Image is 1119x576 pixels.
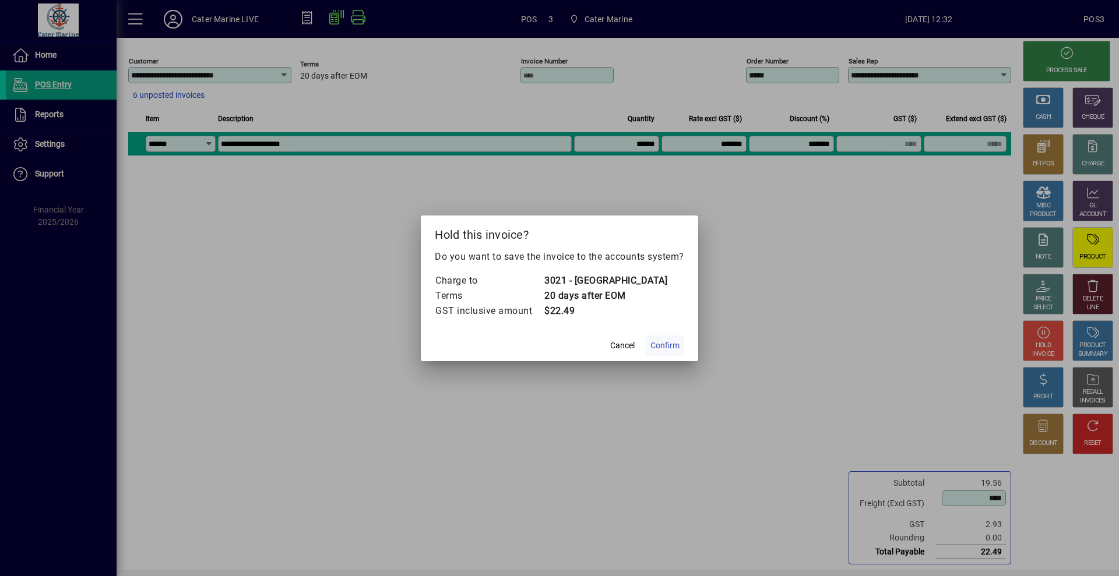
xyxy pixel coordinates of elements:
button: Cancel [604,335,641,356]
td: Charge to [435,273,544,288]
span: Cancel [610,340,635,352]
td: $22.49 [544,303,667,319]
p: Do you want to save the invoice to the accounts system? [435,250,684,264]
td: GST inclusive amount [435,303,544,319]
td: 3021 - [GEOGRAPHIC_DATA] [544,273,667,288]
span: Confirm [650,340,680,352]
button: Confirm [646,335,684,356]
h2: Hold this invoice? [421,215,698,249]
td: Terms [435,288,544,303]
td: 20 days after EOM [544,288,667,303]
